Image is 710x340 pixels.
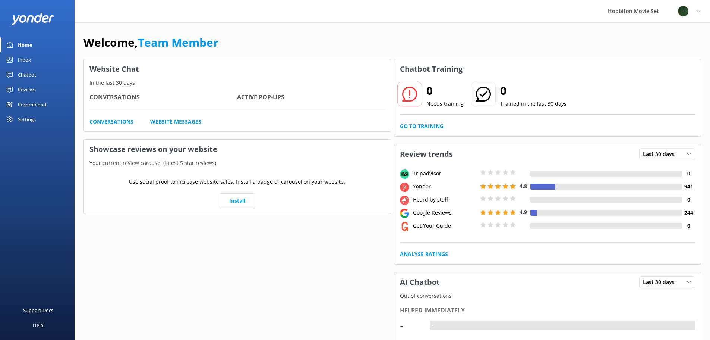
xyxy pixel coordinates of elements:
[89,93,237,102] h4: Conversations
[83,34,218,52] h1: Welcome,
[89,118,133,126] a: Conversations
[411,183,478,191] div: Yonder
[678,6,689,17] img: 34-1625720359.png
[18,52,31,67] div: Inbox
[33,318,43,333] div: Help
[682,169,695,178] h4: 0
[220,193,255,208] a: Install
[18,37,32,52] div: Home
[18,82,36,97] div: Reviews
[520,183,527,190] span: 4.8
[150,118,201,126] a: Website Messages
[23,303,53,318] div: Support Docs
[237,93,385,102] h4: Active Pop-ups
[84,159,391,167] p: Your current review carousel (latest 5 star reviews)
[84,79,391,87] p: In the last 30 days
[18,97,46,112] div: Recommend
[400,122,444,130] a: Go to Training
[394,292,701,300] p: Out of conversations
[411,196,478,204] div: Heard by staff
[11,13,54,25] img: yonder-white-logo.png
[129,178,345,186] p: Use social proof to increase website sales. Install a badge or carousel on your website.
[430,321,435,330] div: -
[682,209,695,217] h4: 244
[138,35,218,50] a: Team Member
[500,100,567,108] p: Trained in the last 30 days
[400,316,422,334] div: -
[84,59,391,79] h3: Website Chat
[426,82,464,100] h2: 0
[394,144,458,164] h3: Review trends
[400,250,448,258] a: Analyse Ratings
[18,67,36,82] div: Chatbot
[394,272,445,292] h3: AI Chatbot
[682,222,695,230] h4: 0
[84,140,391,159] h3: Showcase reviews on your website
[394,59,468,79] h3: Chatbot Training
[643,150,679,158] span: Last 30 days
[500,82,567,100] h2: 0
[411,169,478,178] div: Tripadvisor
[18,112,36,127] div: Settings
[643,278,679,286] span: Last 30 days
[520,209,527,216] span: 4.9
[682,183,695,191] h4: 941
[400,306,695,315] div: Helped immediately
[411,209,478,217] div: Google Reviews
[411,222,478,230] div: Get Your Guide
[426,100,464,108] p: Needs training
[682,196,695,204] h4: 0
